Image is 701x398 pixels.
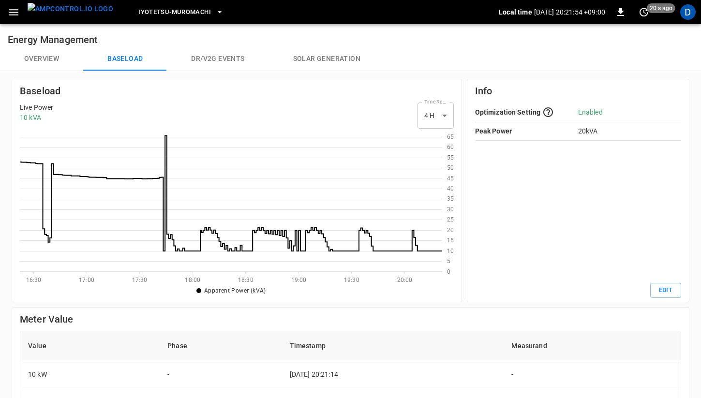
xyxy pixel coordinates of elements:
text: 20:00 [397,277,413,283]
p: 10 kVA [20,113,53,123]
th: Measurand [504,331,681,360]
text: 40 [447,185,454,192]
td: 10 kW [20,360,160,389]
text: 55 [447,154,454,161]
button: Edit [650,283,681,298]
div: profile-icon [680,4,696,20]
h6: Meter Value [20,311,681,327]
button: Baseload [83,47,167,71]
h6: Info [475,83,681,99]
button: Iyotetsu-Muromachi [134,3,227,22]
div: 4 H [418,103,454,129]
text: 19:30 [344,277,359,283]
label: Time Range [424,98,449,106]
text: 25 [447,216,454,223]
text: 17:00 [79,277,94,283]
p: Live Power [20,103,53,113]
text: 60 [447,144,454,150]
text: 18:30 [238,277,254,283]
span: Apparent Power (kVA) [204,287,266,294]
span: Iyotetsu-Muromachi [138,7,211,18]
text: 16:30 [26,277,42,283]
text: 5 [447,258,450,265]
text: 50 [447,164,454,171]
text: 19:00 [291,277,307,283]
text: 10 [447,248,454,254]
p: [DATE] 20:21:54 +09:00 [534,7,605,17]
text: 18:00 [185,277,200,283]
td: - [160,360,282,389]
th: Value [20,331,160,360]
text: 20 [447,227,454,234]
text: 15 [447,237,454,244]
text: 17:30 [132,277,148,283]
text: 0 [447,268,450,275]
p: 20 kVA [578,126,681,136]
th: Timestamp [282,331,504,360]
td: - [504,360,681,389]
text: 30 [447,206,454,213]
th: Phase [160,331,282,360]
button: Dr/V2G events [167,47,268,71]
text: 35 [447,195,454,202]
p: Local time [499,7,532,17]
p: Enabled [578,107,681,118]
text: 45 [447,175,454,182]
p: Optimization Setting [475,107,541,118]
button: Solar generation [269,47,385,71]
p: Peak Power [475,126,578,136]
span: 20 s ago [647,3,675,13]
h6: Baseload [20,83,454,99]
button: set refresh interval [636,4,652,20]
img: ampcontrol.io logo [28,3,113,15]
text: 65 [447,133,454,140]
td: [DATE] 20:21:14 [282,360,504,389]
